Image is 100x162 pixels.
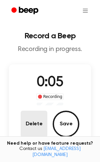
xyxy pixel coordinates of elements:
[5,32,95,40] h1: Record a Beep
[53,111,79,137] button: Save Audio Record
[4,146,96,158] span: Contact us
[5,45,95,54] p: Recording in progress.
[36,93,64,100] div: Recording
[21,111,47,137] button: Delete Audio Record
[37,76,63,90] span: 0:05
[7,4,44,17] a: Beep
[77,3,93,19] button: Open menu
[32,147,81,157] a: [EMAIL_ADDRESS][DOMAIN_NAME]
